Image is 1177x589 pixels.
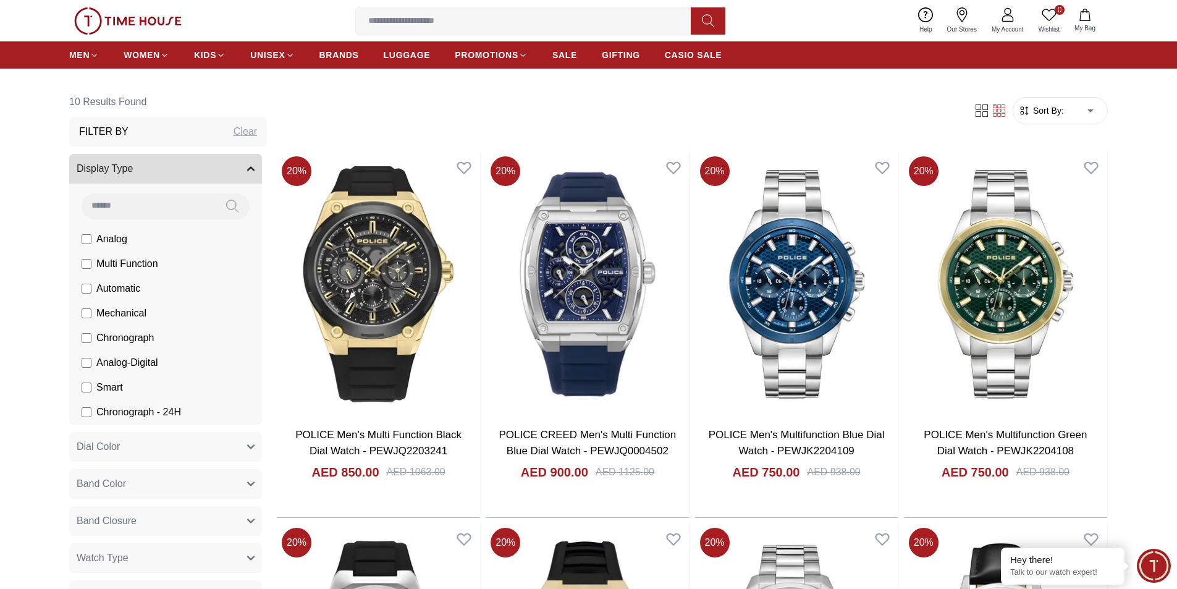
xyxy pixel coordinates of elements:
[250,49,285,61] span: UNISEX
[194,44,226,66] a: KIDS
[282,528,311,557] span: 20 %
[912,5,940,36] a: Help
[940,5,984,36] a: Our Stores
[552,44,577,66] a: SALE
[733,464,800,481] h4: AED 750.00
[82,284,91,294] input: Automatic
[521,464,588,481] h4: AED 900.00
[319,49,359,61] span: BRANDS
[69,543,262,573] button: Watch Type
[455,44,528,66] a: PROMOTIONS
[250,44,294,66] a: UNISEX
[77,477,126,491] span: Band Color
[194,49,216,61] span: KIDS
[384,44,431,66] a: LUGGAGE
[1010,567,1115,578] p: Talk to our watch expert!
[491,156,520,186] span: 20 %
[695,151,898,417] img: POLICE Men's Multifunction Blue Dial Watch - PEWJK2204109
[1018,104,1064,117] button: Sort By:
[807,465,860,480] div: AED 938.00
[69,87,267,117] h6: 10 Results Found
[1016,465,1069,480] div: AED 938.00
[69,469,262,499] button: Band Color
[499,429,677,457] a: POLICE CREED Men's Multi Function Blue Dial Watch - PEWJQ0004502
[124,49,160,61] span: WOMEN
[96,355,158,370] span: Analog-Digital
[234,124,257,139] div: Clear
[552,49,577,61] span: SALE
[924,429,1087,457] a: POLICE Men's Multifunction Green Dial Watch - PEWJK2204108
[74,7,182,35] img: ...
[82,333,91,343] input: Chronograph
[387,465,445,480] div: AED 1063.00
[665,49,722,61] span: CASIO SALE
[82,259,91,269] input: Multi Function
[82,358,91,368] input: Analog-Digital
[1031,104,1064,117] span: Sort By:
[96,281,140,296] span: Automatic
[96,256,158,271] span: Multi Function
[69,432,262,462] button: Dial Color
[69,154,262,184] button: Display Type
[942,464,1009,481] h4: AED 750.00
[124,44,169,66] a: WOMEN
[384,49,431,61] span: LUGGAGE
[904,151,1107,417] img: POLICE Men's Multifunction Green Dial Watch - PEWJK2204108
[96,232,127,247] span: Analog
[77,551,129,566] span: Watch Type
[295,429,462,457] a: POLICE Men's Multi Function Black Dial Watch - PEWJQ2203241
[96,380,123,395] span: Smart
[700,528,730,557] span: 20 %
[82,383,91,392] input: Smart
[69,506,262,536] button: Band Closure
[69,44,99,66] a: MEN
[312,464,379,481] h4: AED 850.00
[914,25,937,34] span: Help
[79,124,129,139] h3: Filter By
[96,405,181,420] span: Chronograph - 24H
[602,49,640,61] span: GIFTING
[96,306,146,321] span: Mechanical
[77,161,133,176] span: Display Type
[665,44,722,66] a: CASIO SALE
[987,25,1029,34] span: My Account
[82,308,91,318] input: Mechanical
[909,528,939,557] span: 20 %
[491,528,520,557] span: 20 %
[69,49,90,61] span: MEN
[1069,23,1100,33] span: My Bag
[1055,5,1065,15] span: 0
[1034,25,1065,34] span: Wishlist
[282,156,311,186] span: 20 %
[96,331,154,345] span: Chronograph
[700,156,730,186] span: 20 %
[455,49,518,61] span: PROMOTIONS
[602,44,640,66] a: GIFTING
[82,407,91,417] input: Chronograph - 24H
[909,156,939,186] span: 20 %
[319,44,359,66] a: BRANDS
[1137,549,1171,583] div: Chat Widget
[942,25,982,34] span: Our Stores
[596,465,654,480] div: AED 1125.00
[1010,554,1115,566] div: Hey there!
[486,151,689,417] img: POLICE CREED Men's Multi Function Blue Dial Watch - PEWJQ0004502
[277,151,480,417] img: POLICE Men's Multi Function Black Dial Watch - PEWJQ2203241
[709,429,885,457] a: POLICE Men's Multifunction Blue Dial Watch - PEWJK2204109
[1067,6,1103,35] button: My Bag
[1031,5,1067,36] a: 0Wishlist
[77,514,137,528] span: Band Closure
[77,439,120,454] span: Dial Color
[82,234,91,244] input: Analog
